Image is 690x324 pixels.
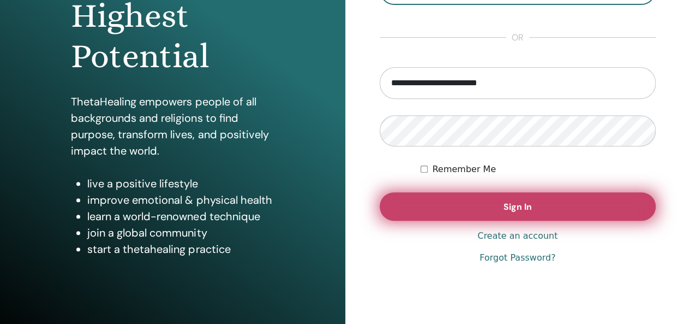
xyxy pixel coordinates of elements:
li: learn a world-renowned technique [87,208,274,225]
span: or [506,31,529,44]
li: improve emotional & physical health [87,192,274,208]
li: start a thetahealing practice [87,241,274,257]
span: Sign In [503,201,532,213]
li: join a global community [87,225,274,241]
p: ThetaHealing empowers people of all backgrounds and religions to find purpose, transform lives, a... [71,93,274,159]
label: Remember Me [432,163,496,176]
div: Keep me authenticated indefinitely or until I manually logout [421,163,656,176]
a: Create an account [477,229,557,243]
a: Forgot Password? [479,251,555,264]
li: live a positive lifestyle [87,175,274,192]
button: Sign In [380,192,656,221]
